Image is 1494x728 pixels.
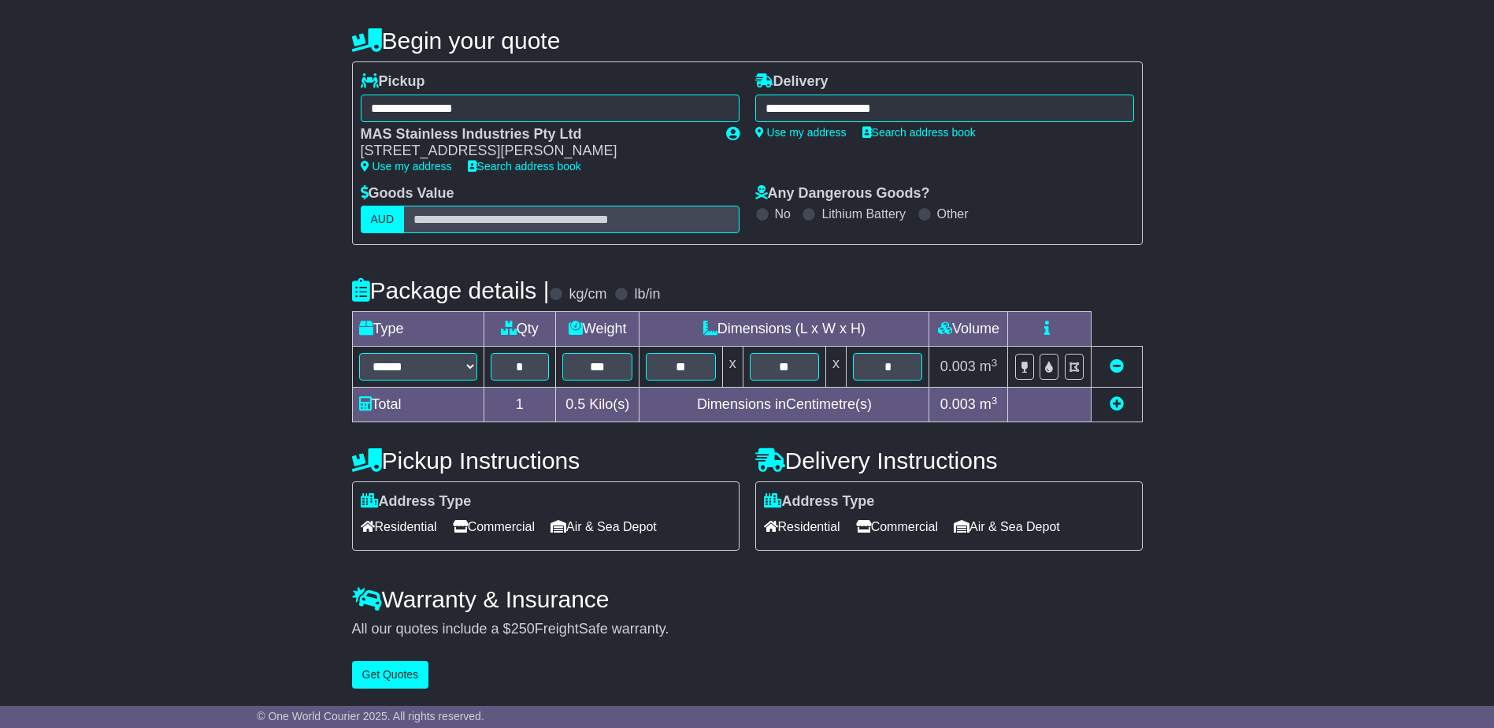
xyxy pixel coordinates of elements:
div: [STREET_ADDRESS][PERSON_NAME] [361,143,710,160]
span: m [980,396,998,412]
td: Dimensions in Centimetre(s) [639,388,929,422]
a: Add new item [1110,396,1124,412]
label: Any Dangerous Goods? [755,185,930,202]
a: Search address book [468,160,581,173]
a: Use my address [361,160,452,173]
label: Lithium Battery [821,206,906,221]
h4: Begin your quote [352,28,1143,54]
span: 250 [511,621,535,637]
span: Residential [764,514,840,539]
sup: 3 [992,395,998,407]
label: No [775,206,791,221]
h4: Pickup Instructions [352,448,740,474]
label: Address Type [764,493,875,511]
td: Volume [929,312,1008,347]
label: Delivery [755,73,829,91]
span: Residential [361,514,437,539]
a: Search address book [862,126,976,139]
sup: 3 [992,357,998,369]
span: Air & Sea Depot [551,514,657,539]
h4: Warranty & Insurance [352,586,1143,612]
a: Remove this item [1110,358,1124,374]
td: 1 [484,388,556,422]
label: Other [937,206,969,221]
label: Pickup [361,73,425,91]
td: Total [352,388,484,422]
td: x [826,347,847,388]
span: 0.5 [565,396,585,412]
td: Type [352,312,484,347]
td: x [722,347,743,388]
h4: Delivery Instructions [755,448,1143,474]
span: m [980,358,998,374]
span: 0.003 [940,358,976,374]
td: Weight [556,312,639,347]
td: Qty [484,312,556,347]
h4: Package details | [352,277,550,303]
label: Address Type [361,493,472,511]
span: 0.003 [940,396,976,412]
span: © One World Courier 2025. All rights reserved. [257,710,484,722]
td: Dimensions (L x W x H) [639,312,929,347]
label: kg/cm [569,286,606,303]
span: Commercial [453,514,535,539]
label: Goods Value [361,185,454,202]
label: AUD [361,206,405,233]
a: Use my address [755,126,847,139]
div: All our quotes include a $ FreightSafe warranty. [352,621,1143,638]
label: lb/in [634,286,660,303]
span: Air & Sea Depot [954,514,1060,539]
div: MAS Stainless Industries Pty Ltd [361,126,710,143]
td: Kilo(s) [556,388,639,422]
span: Commercial [856,514,938,539]
button: Get Quotes [352,661,429,689]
